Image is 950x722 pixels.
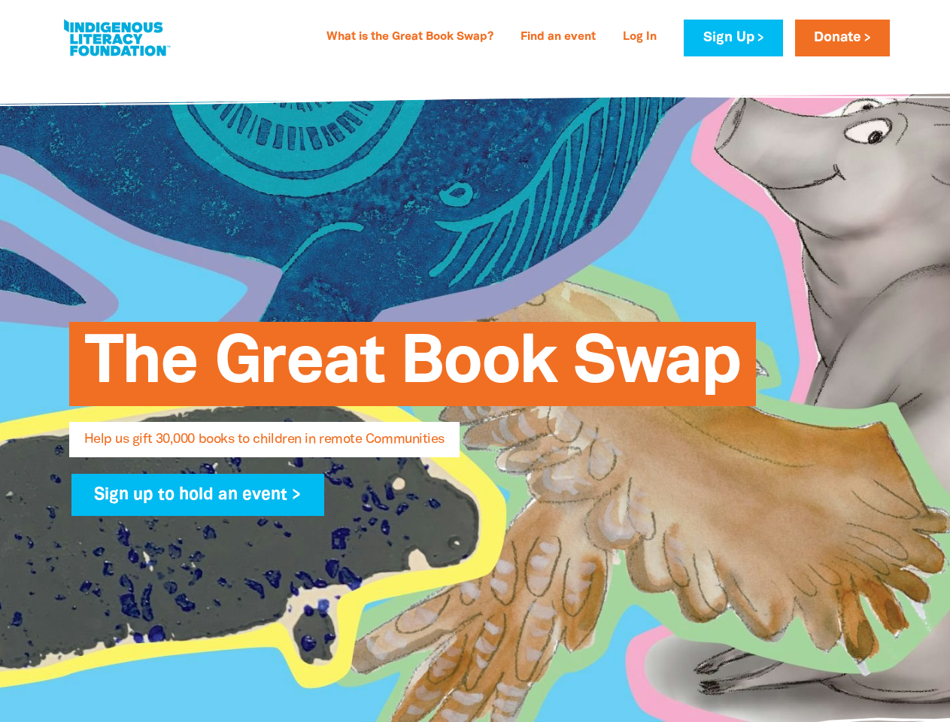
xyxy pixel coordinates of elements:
span: Help us gift 30,000 books to children in remote Communities [84,433,445,457]
a: Sign up to hold an event > [71,474,325,516]
a: Donate [795,20,890,56]
a: Log In [614,26,666,50]
span: The Great Book Swap [84,333,741,406]
a: Sign Up [684,20,782,56]
a: What is the Great Book Swap? [317,26,502,50]
a: Find an event [511,26,605,50]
